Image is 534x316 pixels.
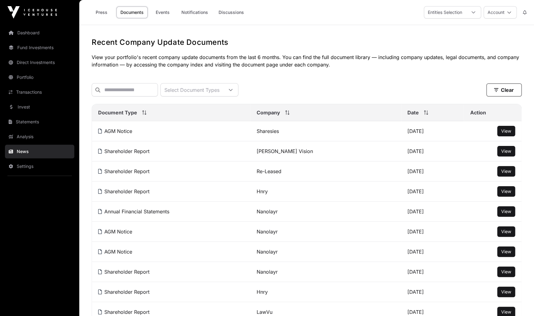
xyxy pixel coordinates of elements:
[5,26,74,40] a: Dashboard
[5,100,74,114] a: Invest
[501,208,511,215] a: View
[5,56,74,69] a: Direct Investments
[92,53,522,68] p: View your portfolio's recent company update documents from the last 6 months. You can find the fu...
[215,6,248,18] a: Discussions
[257,168,281,174] a: Re-Leased
[497,206,515,217] button: View
[7,6,57,19] img: Icehouse Ventures Logo
[401,121,464,141] td: [DATE]
[501,269,511,275] a: View
[401,202,464,222] td: [DATE]
[501,229,511,234] span: View
[177,6,212,18] a: Notifications
[257,228,278,235] a: Nanolayr
[5,41,74,54] a: Fund Investments
[98,208,169,215] a: Annual Financial Statements
[497,246,515,257] button: View
[98,289,150,295] a: Shareholder Report
[257,249,278,255] a: Nanolayr
[501,168,511,174] a: View
[98,309,150,315] a: Shareholder Report
[401,222,464,242] td: [DATE]
[424,6,466,18] div: Entities Selection
[401,282,464,302] td: [DATE]
[5,115,74,129] a: Statements
[401,262,464,282] td: [DATE]
[257,208,278,215] a: Nanolayr
[497,166,515,177] button: View
[501,269,511,274] span: View
[257,269,278,275] a: Nanolayr
[501,148,511,154] a: View
[501,128,511,134] a: View
[497,186,515,197] button: View
[257,109,280,116] span: Company
[501,189,511,194] span: View
[497,267,515,277] button: View
[5,85,74,99] a: Transactions
[501,148,511,154] span: View
[401,161,464,181] td: [DATE]
[257,128,279,134] a: Sharesies
[484,6,517,19] button: Account
[497,287,515,297] button: View
[92,37,522,47] h1: Recent Company Update Documents
[5,160,74,173] a: Settings
[401,141,464,161] td: [DATE]
[98,269,150,275] a: Shareholder Report
[5,130,74,143] a: Analysis
[5,145,74,158] a: News
[501,309,511,315] a: View
[503,286,534,316] iframe: Chat Widget
[501,249,511,254] span: View
[98,188,150,194] a: Shareholder Report
[89,6,114,18] a: Press
[401,181,464,202] td: [DATE]
[470,109,486,116] span: Action
[501,169,511,174] span: View
[501,289,511,295] a: View
[5,70,74,84] a: Portfolio
[486,83,522,96] button: Clear
[98,109,137,116] span: Document Type
[98,168,150,174] a: Shareholder Report
[257,309,272,315] a: LawVu
[98,148,150,154] a: Shareholder Report
[407,109,419,116] span: Date
[257,148,313,154] a: [PERSON_NAME] Vision
[150,6,175,18] a: Events
[98,249,132,255] a: AGM Notice
[116,6,148,18] a: Documents
[497,146,515,156] button: View
[401,242,464,262] td: [DATE]
[257,289,268,295] a: Hnry
[257,188,268,194] a: Hnry
[497,226,515,237] button: View
[501,188,511,194] a: View
[501,228,511,235] a: View
[98,128,132,134] a: AGM Notice
[501,209,511,214] span: View
[501,249,511,255] a: View
[497,126,515,136] button: View
[161,83,223,96] div: Select Document Types
[98,228,132,235] a: AGM Notice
